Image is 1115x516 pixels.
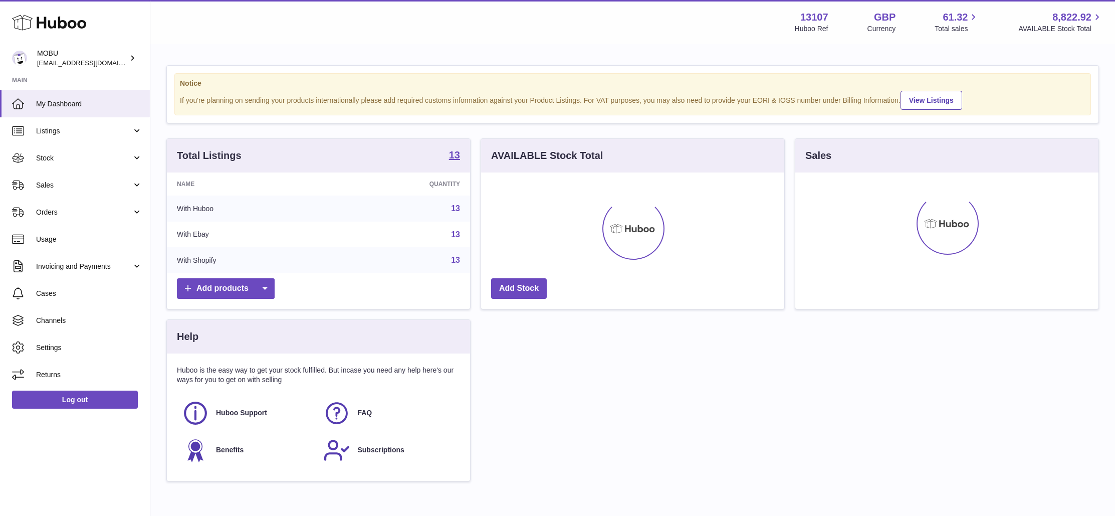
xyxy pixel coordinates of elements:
span: Total sales [935,24,979,34]
span: Channels [36,316,142,325]
span: Invoicing and Payments [36,262,132,271]
td: With Huboo [167,196,330,222]
span: [EMAIL_ADDRESS][DOMAIN_NAME] [37,59,147,67]
div: Currency [867,24,896,34]
h3: Total Listings [177,149,242,162]
a: View Listings [901,91,962,110]
span: My Dashboard [36,99,142,109]
a: Add products [177,278,275,299]
div: MOBU [37,49,127,68]
span: Huboo Support [216,408,267,418]
a: Add Stock [491,278,547,299]
a: 13 [451,230,460,239]
a: Huboo Support [182,400,313,427]
span: Cases [36,289,142,298]
strong: Notice [180,79,1085,88]
th: Quantity [330,173,470,196]
span: Usage [36,235,142,244]
span: 61.32 [943,11,968,24]
img: mo@mobu.co.uk [12,51,27,66]
h3: Help [177,330,198,343]
strong: 13107 [800,11,828,24]
h3: Sales [805,149,831,162]
p: Huboo is the easy way to get your stock fulfilled. But incase you need any help here's our ways f... [177,366,460,385]
td: With Shopify [167,247,330,273]
strong: GBP [874,11,896,24]
span: AVAILABLE Stock Total [1018,24,1103,34]
a: Log out [12,391,138,409]
a: Benefits [182,437,313,464]
div: Huboo Ref [795,24,828,34]
span: Benefits [216,445,244,455]
span: Listings [36,126,132,136]
a: 8,822.92 AVAILABLE Stock Total [1018,11,1103,34]
td: With Ebay [167,222,330,248]
span: FAQ [357,408,372,418]
span: Returns [36,370,142,380]
span: 8,822.92 [1052,11,1091,24]
div: If you're planning on sending your products internationally please add required customs informati... [180,89,1085,110]
span: Settings [36,343,142,353]
a: 13 [451,256,460,264]
span: Stock [36,153,132,163]
a: 13 [449,150,460,162]
a: FAQ [323,400,455,427]
span: Orders [36,208,132,217]
a: 61.32 Total sales [935,11,979,34]
strong: 13 [449,150,460,160]
h3: AVAILABLE Stock Total [491,149,603,162]
th: Name [167,173,330,196]
a: Subscriptions [323,437,455,464]
a: 13 [451,204,460,213]
span: Subscriptions [357,445,404,455]
span: Sales [36,181,132,190]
